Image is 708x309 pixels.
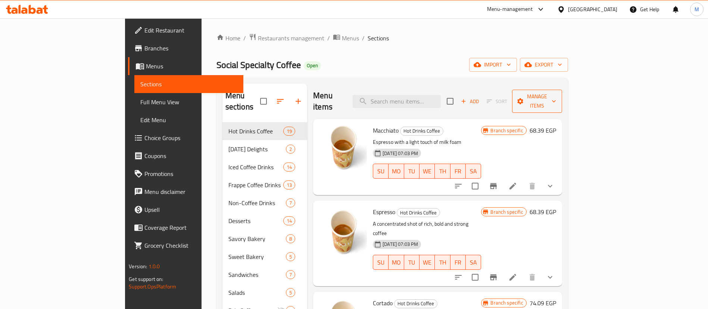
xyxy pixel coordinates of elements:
[449,177,467,195] button: sort-choices
[228,216,283,225] span: Desserts
[222,140,308,158] div: [DATE] Delights2
[128,129,243,147] a: Choice Groups
[284,164,295,171] span: 14
[373,255,389,270] button: SU
[228,234,286,243] span: Savory Bakery
[518,92,556,111] span: Manage items
[129,274,163,284] span: Get support on:
[284,128,295,135] span: 19
[526,60,562,69] span: export
[458,96,482,107] span: Add item
[327,34,330,43] li: /
[469,166,478,177] span: SA
[140,98,237,106] span: Full Menu View
[512,90,562,113] button: Manage items
[523,177,541,195] button: delete
[228,127,283,136] div: Hot Drinks Coffee
[222,212,308,230] div: Desserts14
[134,111,243,129] a: Edit Menu
[144,133,237,142] span: Choice Groups
[144,241,237,250] span: Grocery Checklist
[129,262,147,271] span: Version:
[286,253,295,260] span: 5
[469,257,478,268] span: SA
[530,298,556,308] h6: 74.09 EGP
[482,96,512,107] span: Select section first
[458,96,482,107] button: Add
[319,207,367,254] img: Espresso
[134,93,243,111] a: Full Menu View
[400,127,443,136] div: Hot Drinks Coffee
[149,262,160,271] span: 1.0.0
[222,122,308,140] div: Hot Drinks Coffee19
[373,206,395,217] span: Espresso
[469,58,517,72] button: import
[523,268,541,286] button: delete
[228,288,286,297] div: Salads
[407,166,417,177] span: TU
[466,164,481,179] button: SA
[392,257,401,268] span: MO
[373,219,481,238] p: A concentrated shot of rich, bold and strong coffee
[128,147,243,165] a: Coupons
[695,5,699,13] span: M
[286,271,295,278] span: 7
[484,268,502,286] button: Branch-specific-item
[222,266,308,284] div: Sandwiches7
[313,90,344,112] h2: Menu items
[353,95,441,108] input: search
[128,237,243,254] a: Grocery Checklist
[453,257,463,268] span: FR
[243,34,246,43] li: /
[286,146,295,153] span: 2
[394,299,437,308] span: Hot Drinks Coffee
[487,5,533,14] div: Menu-management
[128,21,243,39] a: Edit Restaurant
[342,34,359,43] span: Menus
[442,93,458,109] span: Select section
[128,165,243,183] a: Promotions
[380,150,421,157] span: [DATE] 07:03 PM
[222,194,308,212] div: Non-Coffee Drinks7
[228,198,286,207] span: Non-Coffee Drinks
[373,164,389,179] button: SU
[487,208,526,216] span: Branch specific
[422,166,432,177] span: WE
[373,137,481,147] p: Espresso with a light touch of milk foam
[146,62,237,71] span: Menus
[128,201,243,219] a: Upsell
[140,115,237,124] span: Edit Menu
[389,164,404,179] button: MO
[530,207,556,217] h6: 68.39 EGP
[304,61,321,70] div: Open
[286,198,295,207] div: items
[128,183,243,201] a: Menu disclaimer
[404,255,420,270] button: TU
[475,60,511,69] span: import
[407,257,417,268] span: TU
[466,255,481,270] button: SA
[286,200,295,207] span: 7
[222,230,308,248] div: Savory Bakery8
[389,255,404,270] button: MO
[128,39,243,57] a: Branches
[467,269,483,285] span: Select to update
[216,56,301,73] span: Social Specialty Coffee
[144,151,237,160] span: Coupons
[228,252,286,261] span: Sweet Bakery
[144,187,237,196] span: Menu disclaimer
[508,182,517,191] a: Edit menu item
[283,216,295,225] div: items
[258,34,324,43] span: Restaurants management
[422,257,432,268] span: WE
[271,92,289,110] span: Sort sections
[530,125,556,136] h6: 68.39 EGP
[286,252,295,261] div: items
[134,75,243,93] a: Sections
[144,205,237,214] span: Upsell
[380,241,421,248] span: [DATE] 07:03 PM
[228,145,286,154] div: Ramadan Delights
[438,257,447,268] span: TH
[404,164,420,179] button: TU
